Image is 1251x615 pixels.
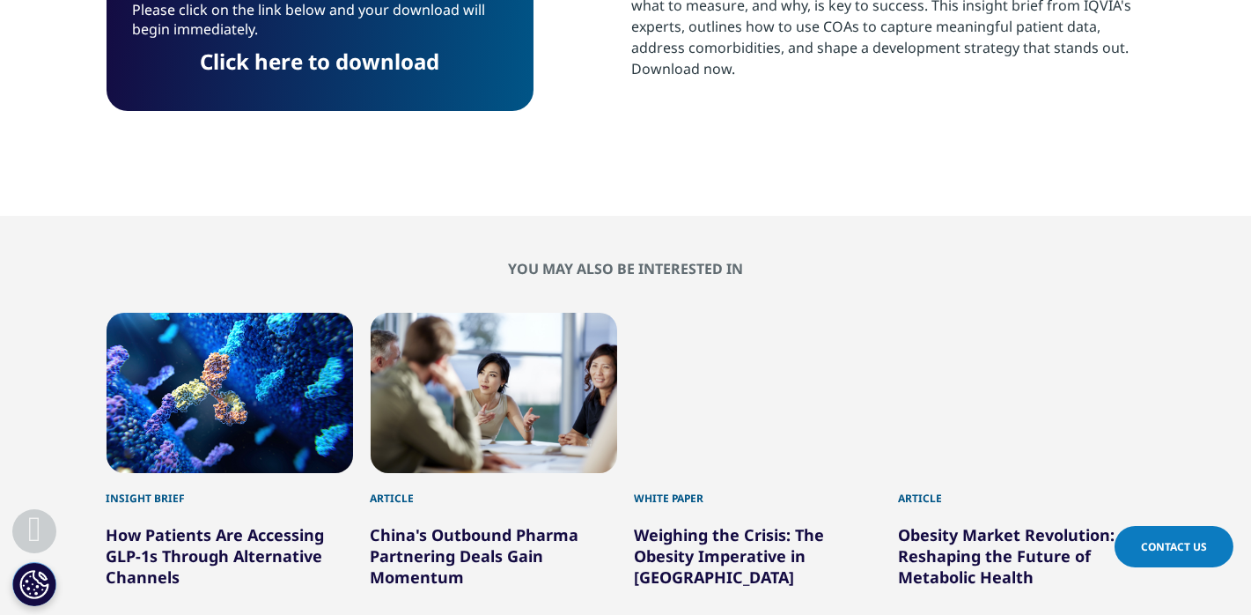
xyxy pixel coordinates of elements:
a: Click here to download [200,47,439,76]
div: 4 / 6 [899,313,1145,588]
div: 1 / 6 [107,313,353,588]
div: 3 / 6 [635,313,881,588]
div: 2 / 6 [371,313,617,588]
h2: You may also be interested in [107,260,1145,278]
a: Weighing the Crisis: The Obesity Imperative in [GEOGRAPHIC_DATA] [635,524,825,588]
button: Cookies Settings [12,562,56,606]
div: Article [371,473,617,507]
a: How Patients Are Accessing GLP-1s Through Alternative Channels [107,524,325,588]
a: China's Outbound Pharma Partnering Deals Gain Momentum [371,524,579,588]
div: White Paper [635,473,881,507]
div: Article [899,473,1145,507]
span: Contact Us [1141,539,1207,554]
a: Obesity Market Revolution: Reshaping the Future of Metabolic Health [899,524,1115,588]
div: Insight Brief [107,473,353,507]
a: Contact Us [1115,526,1233,567]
